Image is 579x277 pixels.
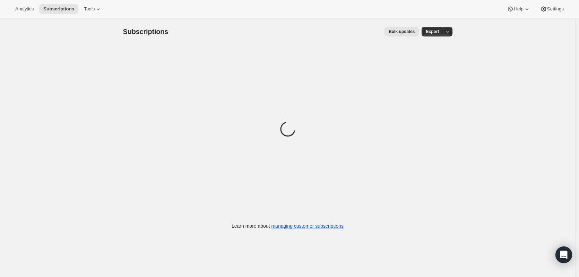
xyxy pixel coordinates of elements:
[536,4,568,14] button: Settings
[389,29,415,34] span: Bulk updates
[43,6,74,12] span: Subscriptions
[271,223,344,229] a: managing customer subscriptions
[547,6,564,12] span: Settings
[422,27,443,36] button: Export
[80,4,106,14] button: Tools
[384,27,419,36] button: Bulk updates
[555,246,572,263] div: Open Intercom Messenger
[426,29,439,34] span: Export
[11,4,38,14] button: Analytics
[514,6,523,12] span: Help
[84,6,95,12] span: Tools
[123,28,168,35] span: Subscriptions
[232,223,344,229] p: Learn more about
[15,6,34,12] span: Analytics
[39,4,78,14] button: Subscriptions
[503,4,534,14] button: Help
